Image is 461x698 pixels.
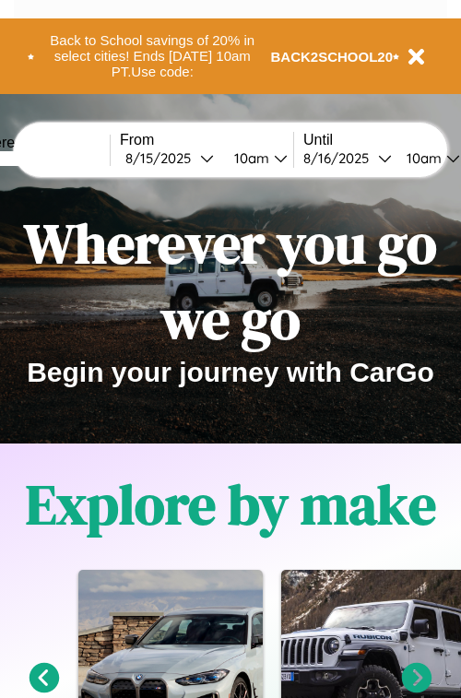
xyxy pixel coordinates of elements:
button: 8/15/2025 [120,148,219,168]
b: BACK2SCHOOL20 [271,49,394,65]
h1: Explore by make [26,467,436,542]
button: Back to School savings of 20% in select cities! Ends [DATE] 10am PT.Use code: [34,28,271,85]
label: From [120,132,293,148]
div: 10am [397,149,446,167]
button: 10am [219,148,293,168]
div: 8 / 16 / 2025 [303,149,378,167]
div: 10am [225,149,274,167]
div: 8 / 15 / 2025 [125,149,200,167]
